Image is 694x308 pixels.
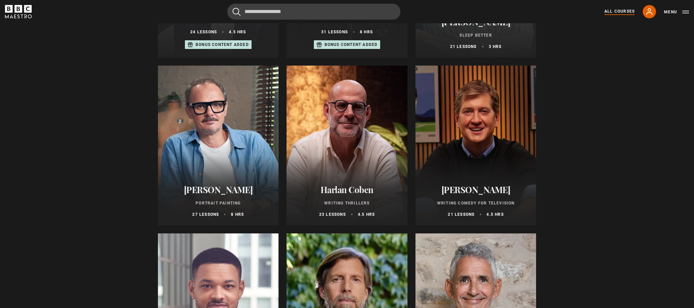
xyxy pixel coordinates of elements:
p: 4.5 hrs [229,29,246,35]
input: Search [227,4,400,20]
svg: BBC Maestro [5,5,32,18]
button: Submit the search query [233,8,241,16]
p: 4.5 hrs [486,211,503,217]
h2: [PERSON_NAME] [423,17,528,27]
h2: [PERSON_NAME] [166,184,271,195]
p: Writing Comedy for Television [423,200,528,206]
h2: Harlan Coben [295,184,399,195]
a: Harlan Coben Writing Thrillers 23 lessons 4.5 hrs [287,66,407,225]
p: 3 hrs [489,44,502,50]
a: [PERSON_NAME] Writing Comedy for Television 21 lessons 4.5 hrs [415,66,536,225]
a: [PERSON_NAME] Portrait Painting 27 lessons 8 hrs [158,66,279,225]
p: Bonus content added [196,42,249,48]
p: Writing Thrillers [295,200,399,206]
p: 21 lessons [450,44,477,50]
button: Toggle navigation [664,9,689,15]
p: 24 lessons [190,29,217,35]
p: 8 hrs [231,211,244,217]
p: 21 lessons [448,211,474,217]
h2: [PERSON_NAME] [423,184,528,195]
p: Bonus content added [325,42,378,48]
p: 23 lessons [319,211,346,217]
p: 31 lessons [321,29,348,35]
a: All Courses [604,8,635,15]
p: Portrait Painting [166,200,271,206]
p: 8 hrs [360,29,373,35]
p: 4.5 hrs [358,211,375,217]
p: Sleep Better [423,32,528,38]
p: 27 lessons [192,211,219,217]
